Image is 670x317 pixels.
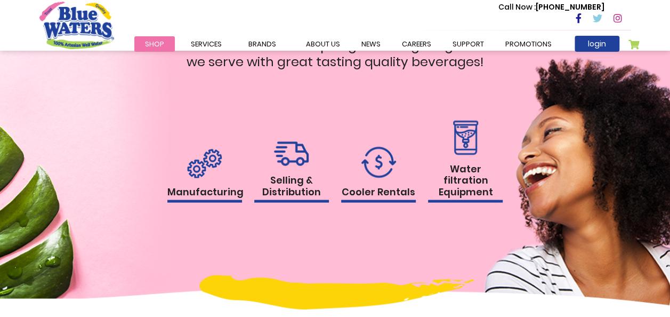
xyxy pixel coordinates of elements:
img: rental [274,141,309,167]
p: We're dedicated to inspiring and delighting those we serve with great tasting quality beverages! [167,38,503,70]
h1: Cooler Rentals [341,186,416,203]
span: Call Now : [498,2,536,12]
img: rental [187,149,222,178]
h1: Selling & Distribution [254,175,329,203]
img: rental [361,147,396,178]
a: Water filtration Equipment [428,121,503,203]
span: Services [191,39,222,49]
a: Promotions [495,36,562,52]
a: store logo [39,2,114,49]
h1: Water filtration Equipment [428,163,503,203]
a: support [442,36,495,52]
a: Manufacturing [167,149,242,203]
a: login [575,36,619,52]
h1: Manufacturing [167,186,242,203]
span: Shop [145,39,164,49]
span: Brands [248,39,276,49]
p: [PHONE_NUMBER] [498,2,604,13]
img: rental [450,121,481,155]
a: about us [295,36,351,52]
a: careers [391,36,442,52]
a: News [351,36,391,52]
a: Selling & Distribution [254,141,329,203]
a: Cooler Rentals [341,147,416,203]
